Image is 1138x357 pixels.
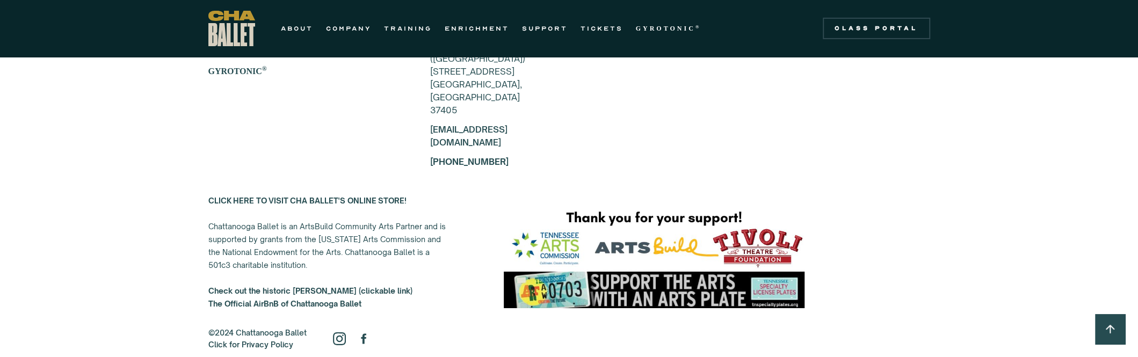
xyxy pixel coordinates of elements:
div: Chattanooga Ballet is an ArtsBuild Community Arts Partner and is supported by grants from the [US... [208,194,450,310]
a: GYROTONIC® [208,65,291,78]
a: CLICK HERE TO VISIT CHA BALLET'S ONLINE STORE! [208,196,407,205]
div: ©2024 Chattanooga Ballet [208,327,307,351]
strong: The Official AirBnB of Chattanooga Ballet [208,299,361,308]
a: GYROTONIC® [636,22,701,35]
a: [EMAIL_ADDRESS][DOMAIN_NAME] [430,124,508,148]
a: ENRICHMENT [445,22,509,35]
a: home [208,11,255,46]
a: ABOUT [281,22,313,35]
div: Class Portal [829,24,924,33]
sup: ® [262,65,267,72]
a: [PHONE_NUMBER] [430,156,509,167]
strong: GYROTONIC [636,25,695,32]
sup: ® [695,24,701,30]
a: Click for Privacy Policy [208,340,293,349]
strong: GYROTONIC [208,67,262,76]
a: Class Portal [823,18,930,39]
a: SUPPORT [522,22,568,35]
a: TICKETS [581,22,623,35]
a: Check out the historic [PERSON_NAME] (clickable link) [208,286,412,295]
a: TRAINING [384,22,432,35]
a: COMPANY [326,22,371,35]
